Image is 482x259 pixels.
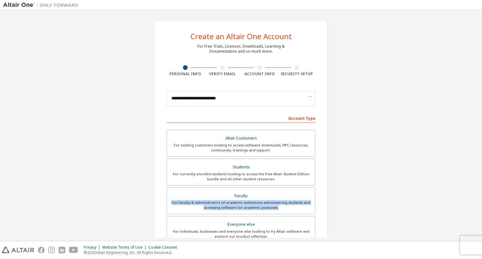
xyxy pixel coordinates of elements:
[197,44,285,54] div: For Free Trials, Licenses, Downloads, Learning & Documentation and so much more.
[171,229,311,239] div: For individuals, businesses and everyone else looking to try Altair software and explore our prod...
[69,247,78,253] img: youtube.svg
[190,33,292,40] div: Create an Altair One Account
[241,71,278,77] div: Account Info
[171,143,311,153] div: For existing customers looking to access software downloads, HPC resources, community, trainings ...
[38,247,45,253] img: facebook.svg
[171,134,311,143] div: Altair Customers
[48,247,55,253] img: instagram.svg
[171,220,311,229] div: Everyone else
[171,200,311,210] div: For faculty & administrators of academic institutions administering students and accessing softwa...
[171,163,311,172] div: Students
[167,71,204,77] div: Personal Info
[84,250,181,255] p: © 2025 Altair Engineering, Inc. All Rights Reserved.
[59,247,65,253] img: linkedin.svg
[84,245,102,250] div: Privacy
[278,71,316,77] div: Security Setup
[167,113,315,123] div: Account Type
[3,2,82,8] img: Altair One
[171,192,311,200] div: Faculty
[148,245,181,250] div: Cookie Consent
[2,247,34,253] img: altair_logo.svg
[204,71,241,77] div: Verify Email
[102,245,148,250] div: Website Terms of Use
[171,172,311,182] div: For currently enrolled students looking to access the free Altair Student Edition bundle and all ...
